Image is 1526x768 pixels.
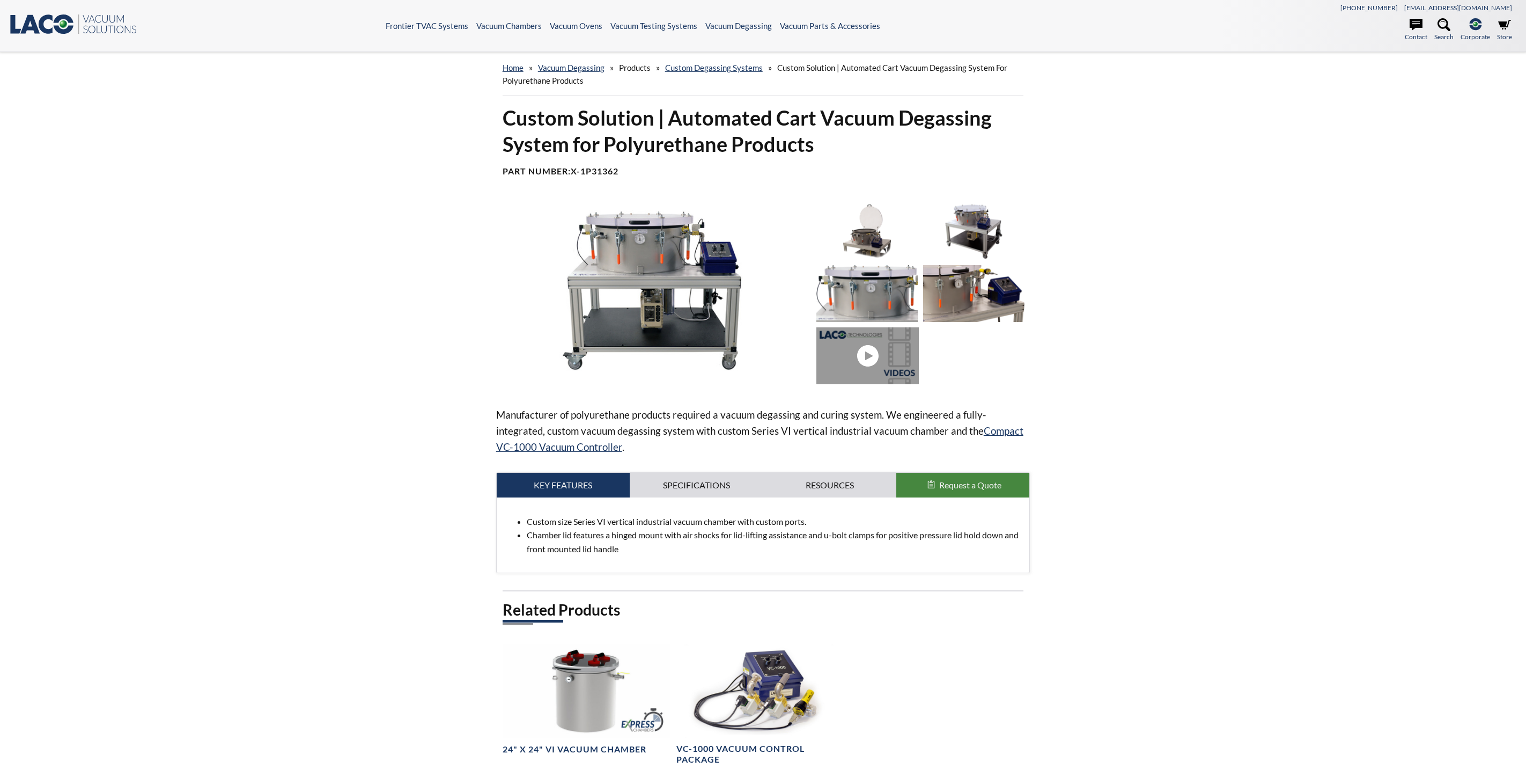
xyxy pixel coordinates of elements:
[1340,4,1398,12] a: [PHONE_NUMBER]
[816,203,918,260] img: Industrial degassing system w/open lid
[705,21,772,31] a: Vacuum Degassing
[386,21,468,31] a: Frontier TVAC Systems
[923,203,1024,260] img: Industrial degassing and curing system, angled view
[780,21,880,31] a: Vacuum Parts & Accessories
[665,63,763,72] a: Custom Degassing Systems
[527,528,1021,555] li: Chamber lid features a hinged mount with air shocks for lid-lifting assistance and u-bolt clamps ...
[503,63,1007,85] span: Custom Solution | Automated Cart Vacuum Degassing System for Polyurethane Products
[1461,32,1490,42] span: Corporate
[527,515,1021,529] li: Custom size Series VI vertical industrial vacuum chamber with custom ports.
[503,63,524,72] a: home
[496,203,808,378] img: Industrial degassing and curing system, front view
[610,21,697,31] a: Vacuum Testing Systems
[939,480,1001,490] span: Request a Quote
[503,166,1024,177] h4: Part Number:
[1404,4,1512,12] a: [EMAIL_ADDRESS][DOMAIN_NAME]
[496,425,1023,453] a: Compact VC-1000 Vacuum Controller
[896,473,1029,498] button: Request a Quote
[503,600,1024,620] h2: Related Products
[571,166,618,176] b: X-1P31362
[630,473,763,498] a: Specifications
[538,63,604,72] a: Vacuum Degassing
[503,53,1024,96] div: » » » »
[676,743,844,766] h4: VC-1000 Vacuum Control Package
[1405,18,1427,42] a: Contact
[497,473,630,498] a: Key Features
[476,21,542,31] a: Vacuum Chambers
[1434,18,1454,42] a: Search
[503,105,1024,158] h1: Custom Solution | Automated Cart Vacuum Degassing System for Polyurethane Products
[763,473,896,498] a: Resources
[550,21,602,31] a: Vacuum Ovens
[619,63,651,72] span: Products
[816,265,918,322] img: Industrial degassing and curing system, chamber close-up
[676,644,844,766] a: VC-1000 Vacuum Control Package imageVC-1000 Vacuum Control Package
[1497,18,1512,42] a: Store
[503,744,646,755] h4: 24" X 24" VI Vacuum Chamber
[503,644,670,755] a: LVC2424-3111-VI Express Chamber, front view24" X 24" VI Vacuum Chamber
[923,265,1024,322] img: VC-1000 Controller
[496,407,1030,455] p: Manufacturer of polyurethane products required a vacuum degassing and curing system. We engineere...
